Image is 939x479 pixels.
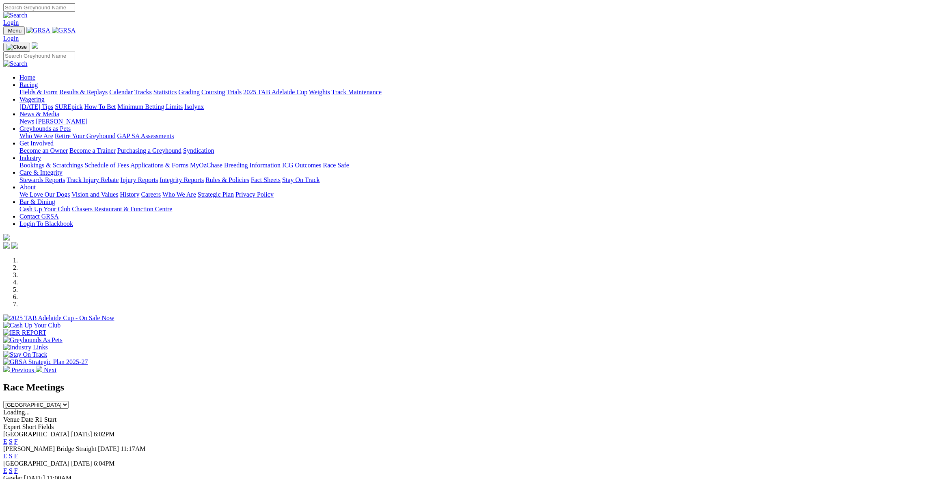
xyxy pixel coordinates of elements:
[190,162,222,169] a: MyOzChase
[19,191,70,198] a: We Love Our Dogs
[19,213,58,220] a: Contact GRSA
[198,191,234,198] a: Strategic Plan
[19,162,936,169] div: Industry
[19,169,63,176] a: Care & Integrity
[3,329,46,336] img: IER REPORT
[179,89,200,95] a: Grading
[3,52,75,60] input: Search
[251,176,281,183] a: Fact Sheets
[19,125,71,132] a: Greyhounds as Pets
[9,438,13,445] a: S
[117,103,183,110] a: Minimum Betting Limits
[9,467,13,474] a: S
[19,147,68,154] a: Become an Owner
[9,453,13,459] a: S
[14,467,18,474] a: F
[3,43,30,52] button: Toggle navigation
[36,366,42,372] img: chevron-right-pager-white.svg
[19,140,54,147] a: Get Involved
[117,132,174,139] a: GAP SA Assessments
[141,191,161,198] a: Careers
[3,416,19,423] span: Venue
[3,35,19,42] a: Login
[120,191,139,198] a: History
[19,132,53,139] a: Who We Are
[19,111,59,117] a: News & Media
[19,118,34,125] a: News
[21,416,33,423] span: Date
[19,89,936,96] div: Racing
[3,19,19,26] a: Login
[19,220,73,227] a: Login To Blackbook
[22,423,37,430] span: Short
[3,366,10,372] img: chevron-left-pager-white.svg
[19,162,83,169] a: Bookings & Scratchings
[19,191,936,198] div: About
[69,147,116,154] a: Become a Trainer
[71,431,92,438] span: [DATE]
[19,206,70,212] a: Cash Up Your Club
[3,3,75,12] input: Search
[35,416,56,423] span: R1 Start
[3,358,88,366] img: GRSA Strategic Plan 2025-27
[227,89,242,95] a: Trials
[52,27,76,34] img: GRSA
[3,460,69,467] span: [GEOGRAPHIC_DATA]
[184,103,204,110] a: Isolynx
[3,351,47,358] img: Stay On Track
[11,366,34,373] span: Previous
[235,191,274,198] a: Privacy Policy
[32,42,38,49] img: logo-grsa-white.png
[26,27,50,34] img: GRSA
[19,154,41,161] a: Industry
[323,162,349,169] a: Race Safe
[19,81,38,88] a: Racing
[98,445,119,452] span: [DATE]
[3,382,936,393] h2: Race Meetings
[3,314,114,322] img: 2025 TAB Adelaide Cup - On Sale Now
[282,176,319,183] a: Stay On Track
[44,366,56,373] span: Next
[309,89,330,95] a: Weights
[36,366,56,373] a: Next
[19,184,36,191] a: About
[84,162,129,169] a: Schedule of Fees
[3,366,36,373] a: Previous
[19,103,936,111] div: Wagering
[332,89,382,95] a: Track Maintenance
[11,242,18,249] img: twitter.svg
[3,438,7,445] a: E
[3,453,7,459] a: E
[14,453,18,459] a: F
[243,89,307,95] a: 2025 TAB Adelaide Cup
[19,176,936,184] div: Care & Integrity
[3,423,21,430] span: Expert
[59,89,108,95] a: Results & Replays
[19,74,35,81] a: Home
[3,234,10,241] img: logo-grsa-white.png
[19,89,58,95] a: Fields & Form
[224,162,281,169] a: Breeding Information
[72,206,172,212] a: Chasers Restaurant & Function Centre
[94,431,115,438] span: 6:02PM
[3,12,28,19] img: Search
[120,176,158,183] a: Injury Reports
[3,344,48,351] img: Industry Links
[19,198,55,205] a: Bar & Dining
[3,322,60,329] img: Cash Up Your Club
[3,445,96,452] span: [PERSON_NAME] Bridge Straight
[19,118,936,125] div: News & Media
[117,147,181,154] a: Purchasing a Greyhound
[3,336,63,344] img: Greyhounds As Pets
[19,96,45,103] a: Wagering
[162,191,196,198] a: Who We Are
[67,176,119,183] a: Track Injury Rebate
[19,206,936,213] div: Bar & Dining
[19,147,936,154] div: Get Involved
[8,28,22,34] span: Menu
[201,89,225,95] a: Coursing
[3,467,7,474] a: E
[130,162,188,169] a: Applications & Forms
[109,89,133,95] a: Calendar
[38,423,54,430] span: Fields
